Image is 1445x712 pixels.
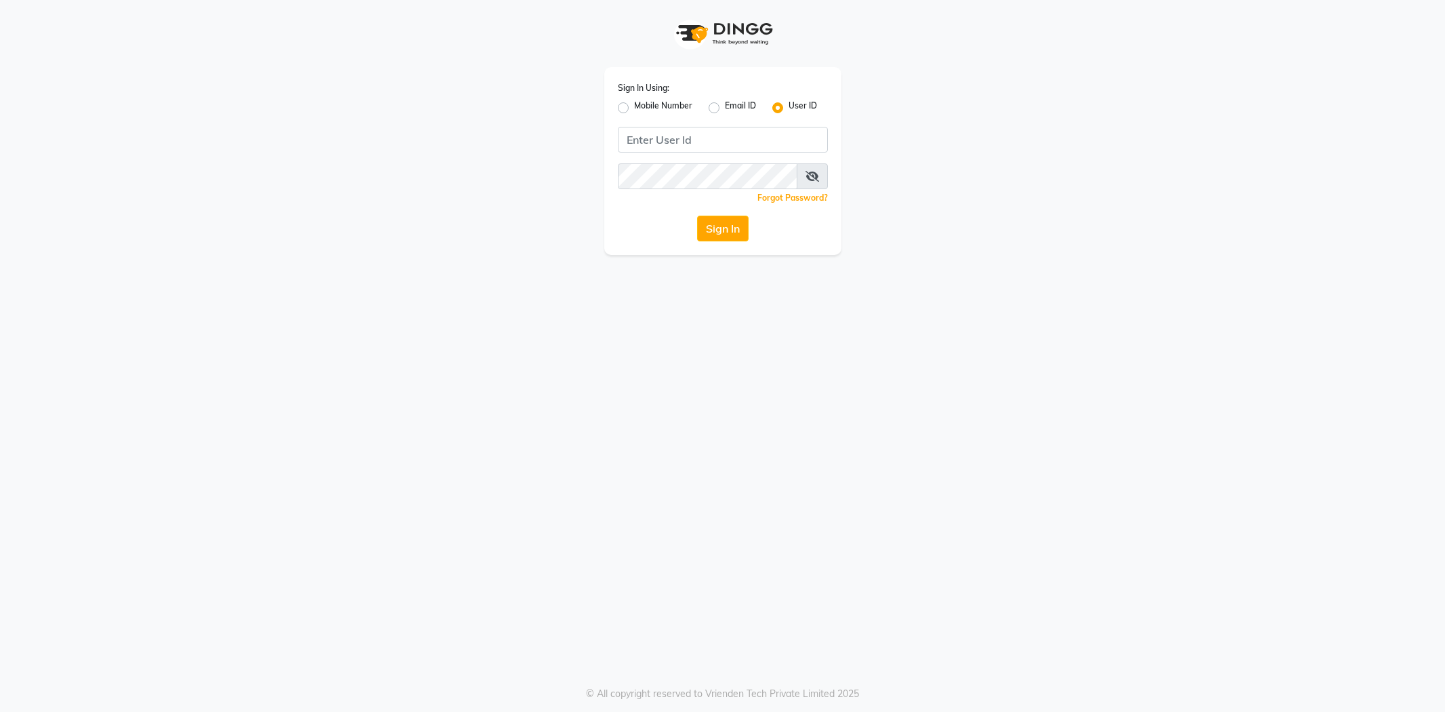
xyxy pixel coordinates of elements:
a: Forgot Password? [757,193,828,203]
label: Email ID [725,100,756,116]
label: Sign In Using: [618,82,669,94]
label: Mobile Number [634,100,692,116]
input: Username [618,127,828,153]
button: Sign In [697,216,749,241]
label: User ID [789,100,817,116]
input: Username [618,163,797,189]
img: logo1.svg [669,14,777,54]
